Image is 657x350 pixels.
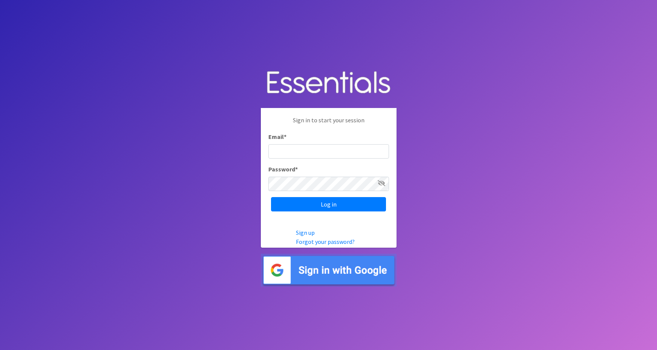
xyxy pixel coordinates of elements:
[261,254,397,287] img: Sign in with Google
[284,133,286,140] abbr: required
[296,238,355,245] a: Forgot your password?
[296,229,315,236] a: Sign up
[268,132,286,141] label: Email
[295,165,298,173] abbr: required
[268,165,298,174] label: Password
[271,197,386,211] input: Log in
[261,63,397,102] img: Human Essentials
[268,116,389,132] p: Sign in to start your session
